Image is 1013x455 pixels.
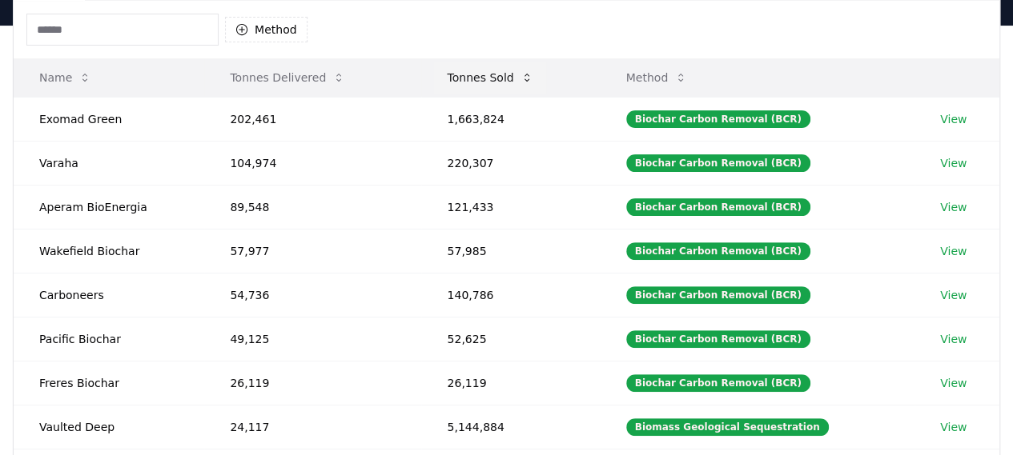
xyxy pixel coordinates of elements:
a: View [940,331,967,347]
td: Carboneers [14,273,204,317]
td: 89,548 [204,185,421,229]
td: 104,974 [204,141,421,185]
a: View [940,419,967,435]
div: Biochar Carbon Removal (BCR) [626,286,810,304]
button: Method [225,17,308,42]
button: Name [26,62,104,94]
div: Biochar Carbon Removal (BCR) [626,374,810,392]
td: Aperam BioEnergia [14,185,204,229]
td: 202,461 [204,97,421,141]
td: 220,307 [421,141,600,185]
td: 24,117 [204,405,421,449]
div: Biochar Carbon Removal (BCR) [626,242,810,260]
div: Biochar Carbon Removal (BCR) [626,198,810,216]
a: View [940,199,967,215]
button: Tonnes Delivered [217,62,358,94]
div: Biomass Geological Sequestration [626,418,829,436]
td: 1,663,824 [421,97,600,141]
td: 26,119 [204,361,421,405]
td: Pacific Biochar [14,317,204,361]
div: Biochar Carbon Removal (BCR) [626,154,810,172]
td: 140,786 [421,273,600,317]
td: 52,625 [421,317,600,361]
td: 57,977 [204,229,421,273]
td: Freres Biochar [14,361,204,405]
td: 49,125 [204,317,421,361]
div: Biochar Carbon Removal (BCR) [626,330,810,348]
td: 57,985 [421,229,600,273]
button: Tonnes Sold [434,62,545,94]
a: View [940,243,967,259]
a: View [940,155,967,171]
button: Method [613,62,701,94]
td: Varaha [14,141,204,185]
a: View [940,287,967,303]
td: 54,736 [204,273,421,317]
td: 26,119 [421,361,600,405]
td: Exomad Green [14,97,204,141]
td: 121,433 [421,185,600,229]
a: View [940,111,967,127]
a: View [940,375,967,391]
div: Biochar Carbon Removal (BCR) [626,110,810,128]
td: Wakefield Biochar [14,229,204,273]
td: 5,144,884 [421,405,600,449]
td: Vaulted Deep [14,405,204,449]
